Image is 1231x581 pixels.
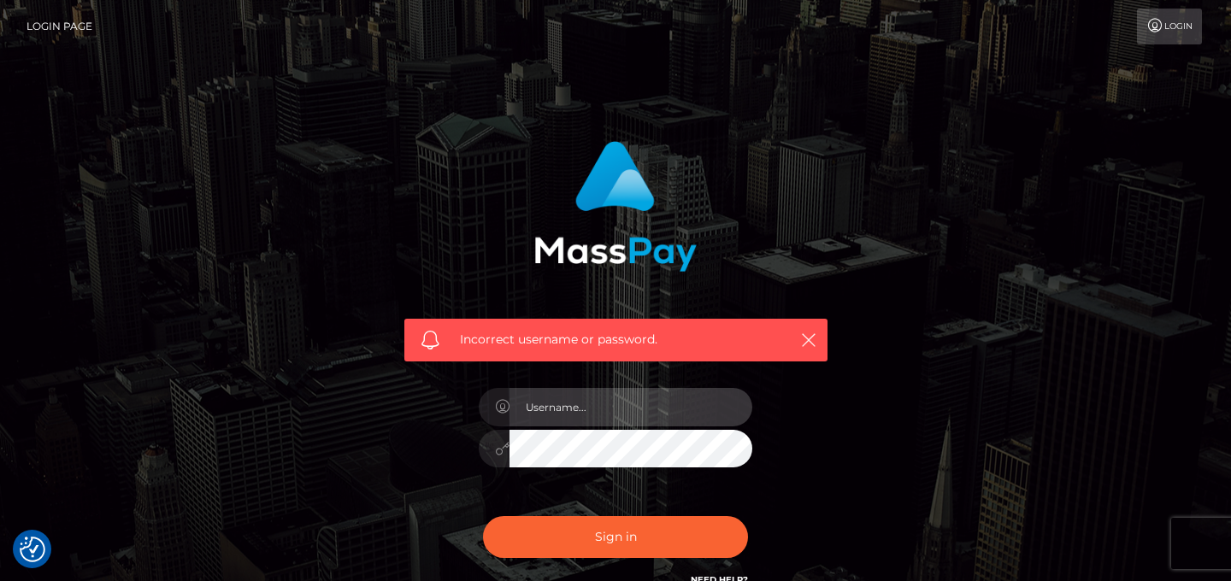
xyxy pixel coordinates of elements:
span: Incorrect username or password. [460,331,772,349]
img: MassPay Login [534,141,697,272]
button: Consent Preferences [20,537,45,562]
a: Login [1137,9,1202,44]
input: Username... [509,388,752,426]
img: Revisit consent button [20,537,45,562]
a: Login Page [27,9,92,44]
button: Sign in [483,516,748,558]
